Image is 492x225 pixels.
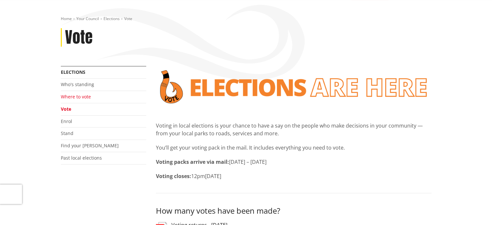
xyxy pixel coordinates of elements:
img: Vote banner transparent [156,66,432,107]
span: Vote [124,16,132,21]
p: Voting in local elections is your chance to have a say on the people who make decisions in your c... [156,122,432,137]
strong: Voting closes: [156,173,191,180]
a: Enrol [61,118,72,124]
a: Where to vote [61,94,91,100]
span: 12pm[DATE] [191,173,221,180]
a: Stand [61,130,73,136]
a: Home [61,16,72,21]
a: Vote [61,106,71,112]
nav: breadcrumb [61,16,432,22]
iframe: Messenger Launcher [462,198,486,221]
a: Your Council [76,16,99,21]
p: [DATE] – [DATE] [156,158,432,166]
a: Who's standing [61,81,94,87]
strong: Voting packs arrive via mail: [156,158,229,165]
h3: How many votes have been made? [156,206,432,216]
h1: Vote [65,28,93,47]
a: Find your [PERSON_NAME] [61,142,119,149]
p: You’ll get your voting pack in the mail. It includes everything you need to vote. [156,144,432,152]
a: Elections [61,69,85,75]
a: Elections [104,16,120,21]
a: Past local elections [61,155,102,161]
